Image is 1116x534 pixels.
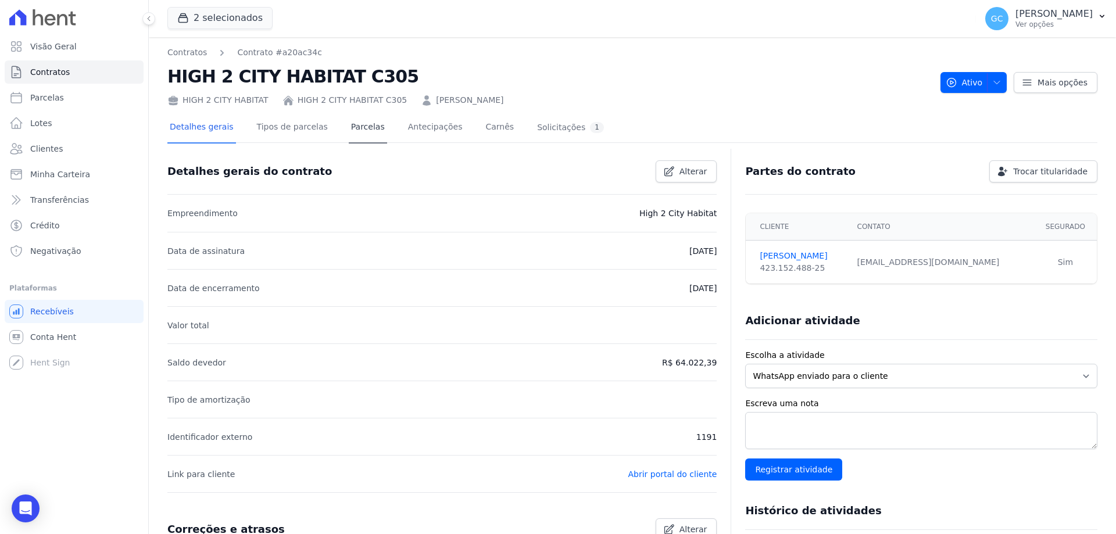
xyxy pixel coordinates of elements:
a: Visão Geral [5,35,144,58]
p: Empreendimento [167,206,238,220]
a: Contratos [167,46,207,59]
p: Ver opções [1015,20,1093,29]
a: Trocar titularidade [989,160,1097,182]
td: Sim [1034,241,1097,284]
a: [PERSON_NAME] [760,250,843,262]
div: Open Intercom Messenger [12,494,40,522]
p: [DATE] [689,281,717,295]
span: Transferências [30,194,89,206]
a: HIGH 2 CITY HABITAT C305 [298,94,407,106]
span: Trocar titularidade [1013,166,1088,177]
a: Conta Hent [5,325,144,349]
label: Escreva uma nota [745,397,1097,410]
span: Crédito [30,220,60,231]
button: 2 selecionados [167,7,273,29]
a: Antecipações [406,113,465,144]
a: Contratos [5,60,144,84]
span: Minha Carteira [30,169,90,180]
div: [EMAIL_ADDRESS][DOMAIN_NAME] [857,256,1027,268]
span: Conta Hent [30,331,76,343]
a: Transferências [5,188,144,212]
div: HIGH 2 CITY HABITAT [167,94,269,106]
a: Parcelas [5,86,144,109]
button: GC [PERSON_NAME] Ver opções [976,2,1116,35]
a: Abrir portal do cliente [628,470,717,479]
span: Lotes [30,117,52,129]
p: Tipo de amortização [167,393,251,407]
h3: Partes do contrato [745,164,856,178]
div: 423.152.488-25 [760,262,843,274]
th: Cliente [746,213,850,241]
a: Contrato #a20ac34c [237,46,321,59]
a: Mais opções [1014,72,1097,93]
a: Crédito [5,214,144,237]
nav: Breadcrumb [167,46,322,59]
h2: HIGH 2 CITY HABITAT C305 [167,63,931,89]
label: Escolha a atividade [745,349,1097,361]
span: Clientes [30,143,63,155]
div: Plataformas [9,281,139,295]
span: Parcelas [30,92,64,103]
a: Parcelas [349,113,387,144]
input: Registrar atividade [745,458,842,481]
a: Minha Carteira [5,163,144,186]
p: Identificador externo [167,430,252,444]
a: Alterar [656,160,717,182]
a: Lotes [5,112,144,135]
span: Contratos [30,66,70,78]
p: [DATE] [689,244,717,258]
button: Ativo [940,72,1007,93]
span: GC [991,15,1003,23]
span: Ativo [946,72,983,93]
p: R$ 64.022,39 [662,356,717,370]
a: [PERSON_NAME] [436,94,503,106]
a: Recebíveis [5,300,144,323]
th: Contato [850,213,1034,241]
h3: Detalhes gerais do contrato [167,164,332,178]
a: Clientes [5,137,144,160]
th: Segurado [1034,213,1097,241]
span: Recebíveis [30,306,74,317]
nav: Breadcrumb [167,46,931,59]
a: Solicitações1 [535,113,606,144]
span: Mais opções [1038,77,1088,88]
p: Valor total [167,318,209,332]
p: High 2 City Habitat [639,206,717,220]
span: Visão Geral [30,41,77,52]
p: Saldo devedor [167,356,226,370]
a: Tipos de parcelas [255,113,330,144]
span: Alterar [679,166,707,177]
p: Link para cliente [167,467,235,481]
h3: Histórico de atividades [745,504,881,518]
span: Negativação [30,245,81,257]
p: Data de encerramento [167,281,260,295]
p: Data de assinatura [167,244,245,258]
h3: Adicionar atividade [745,314,860,328]
a: Detalhes gerais [167,113,236,144]
a: Negativação [5,239,144,263]
p: 1191 [696,430,717,444]
div: Solicitações [537,122,604,133]
p: [PERSON_NAME] [1015,8,1093,20]
div: 1 [590,122,604,133]
a: Carnês [483,113,516,144]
